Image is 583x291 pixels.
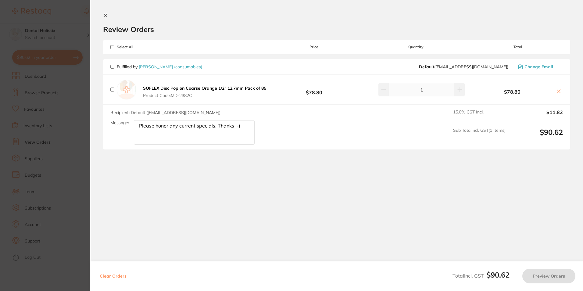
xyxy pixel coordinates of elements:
p: Fulfilled by [117,64,202,69]
span: Sub Total Incl. GST ( 1 Items) [453,128,506,145]
button: Clear Orders [98,269,128,283]
output: $90.62 [510,128,563,145]
span: Price [269,45,359,49]
span: Change Email [524,64,553,69]
b: Default [419,64,434,70]
span: Recipient: Default ( [EMAIL_ADDRESS][DOMAIN_NAME] ) [110,110,220,115]
span: Quantity [359,45,472,49]
span: Total [472,45,563,49]
b: SOFLEX Disc Pop on Coarse Orange 1/2" 12.7mm Pack of 85 [143,85,266,91]
span: 15.0 % GST Incl. [453,110,506,123]
span: Select All [110,45,171,49]
b: $90.62 [486,270,510,279]
output: $11.82 [510,110,563,123]
img: empty.jpg [117,80,136,99]
span: info@henryschein.co.nz [419,64,508,69]
b: $78.80 [472,89,552,95]
h2: Review Orders [103,25,570,34]
a: [PERSON_NAME] (consumables) [139,64,202,70]
span: Product Code: MD-2382C [143,93,266,98]
button: Preview Orders [522,269,575,283]
button: SOFLEX Disc Pop on Coarse Orange 1/2" 12.7mm Pack of 85 Product Code:MD-2382C [141,85,268,98]
span: Total Incl. GST [452,273,510,279]
label: Message: [110,120,129,125]
textarea: Please honor any current specials. Thanks :-) [134,120,255,145]
button: Change Email [516,64,563,70]
b: $78.80 [269,84,359,95]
